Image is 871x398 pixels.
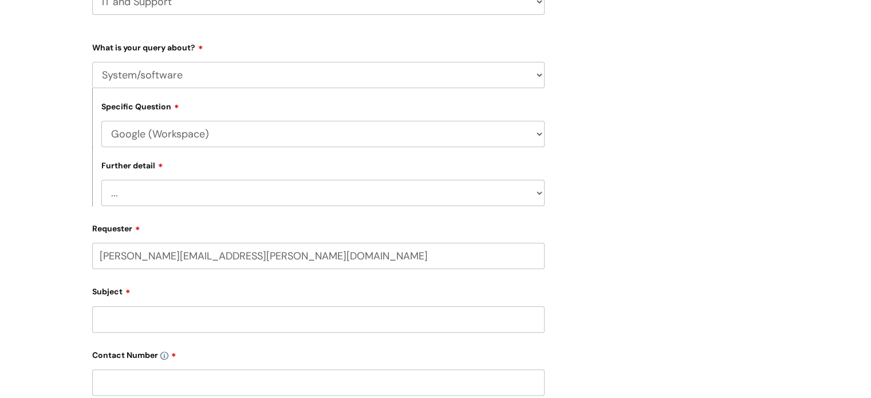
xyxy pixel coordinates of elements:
[92,283,545,297] label: Subject
[101,100,179,112] label: Specific Question
[92,243,545,269] input: Email
[92,346,545,360] label: Contact Number
[92,220,545,234] label: Requester
[160,352,168,360] img: info-icon.svg
[92,39,545,53] label: What is your query about?
[101,159,163,171] label: Further detail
